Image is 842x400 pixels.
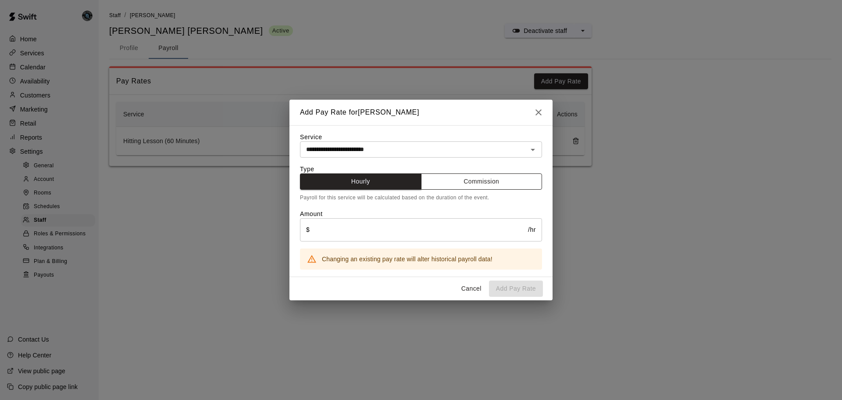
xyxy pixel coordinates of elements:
[306,225,310,234] p: $
[421,173,542,190] button: Commission
[300,173,542,190] div: outlined primary button group
[457,281,485,297] button: Cancel
[300,133,322,141] label: Service
[300,173,421,190] button: Hourly
[300,195,489,201] span: Payroll for this service will be calculated based on the duration of the event.
[300,210,323,217] label: Amount
[300,166,314,173] label: Type
[322,251,492,267] div: Changing an existing pay rate will alter historical payroll data!
[289,100,430,125] h2: Add Pay Rate for [PERSON_NAME]
[527,144,539,156] button: Open
[528,225,536,234] p: /hr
